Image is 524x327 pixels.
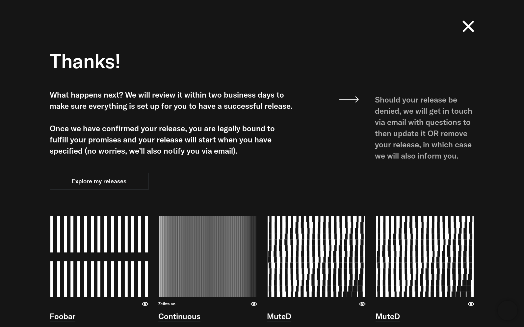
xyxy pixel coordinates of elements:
[50,49,474,73] h2: Thanks!
[158,311,200,321] a: Continuous
[359,94,474,161] p: Should your release be denied, we will get in touch via email with questions to then update it OR...
[339,94,359,103] img: svg+xml;base64,PHN2ZyB4bWxucz0iaHR0cDovL3d3dy53My5vcmcvMjAwMC9zdmciIHdpZHRoPSI1OS42MTYiIGhlaWdodD...
[267,311,291,321] a: MuteD
[50,311,75,321] a: Foobar
[376,311,400,321] a: MuteD
[498,301,517,320] iframe: Brevo live chat
[50,89,293,156] div: What happens next? We will review it within two business days to make sure everything is set up f...
[50,173,148,190] a: Explore my releases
